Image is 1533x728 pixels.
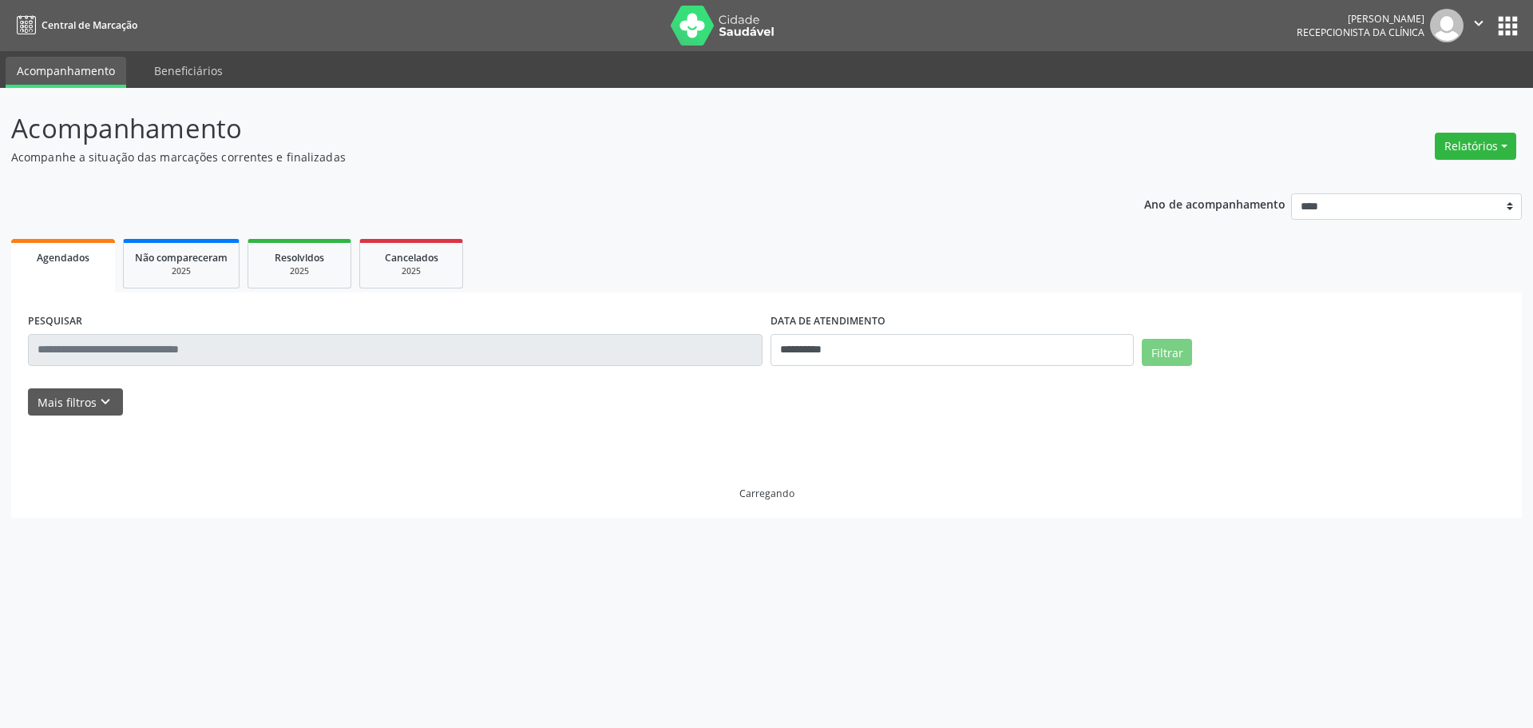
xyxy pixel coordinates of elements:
div: Carregando [739,487,794,500]
div: 2025 [259,265,339,277]
button: apps [1494,12,1522,40]
button: Relatórios [1435,133,1516,160]
label: PESQUISAR [28,309,82,334]
button:  [1464,9,1494,42]
div: [PERSON_NAME] [1297,12,1424,26]
p: Acompanhamento [11,109,1068,149]
p: Acompanhe a situação das marcações correntes e finalizadas [11,149,1068,165]
a: Central de Marcação [11,12,137,38]
span: Cancelados [385,251,438,265]
p: Ano de acompanhamento [1144,193,1285,213]
span: Não compareceram [135,251,228,265]
i: keyboard_arrow_down [97,393,114,411]
button: Filtrar [1142,339,1192,366]
a: Acompanhamento [6,57,126,88]
i:  [1470,14,1487,32]
span: Recepcionista da clínica [1297,26,1424,39]
label: DATA DE ATENDIMENTO [770,309,885,334]
a: Beneficiários [143,57,234,85]
div: 2025 [371,265,451,277]
span: Agendados [37,251,89,265]
span: Central de Marcação [42,18,137,32]
img: img [1430,9,1464,42]
div: 2025 [135,265,228,277]
button: Mais filtroskeyboard_arrow_down [28,388,123,416]
span: Resolvidos [275,251,324,265]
